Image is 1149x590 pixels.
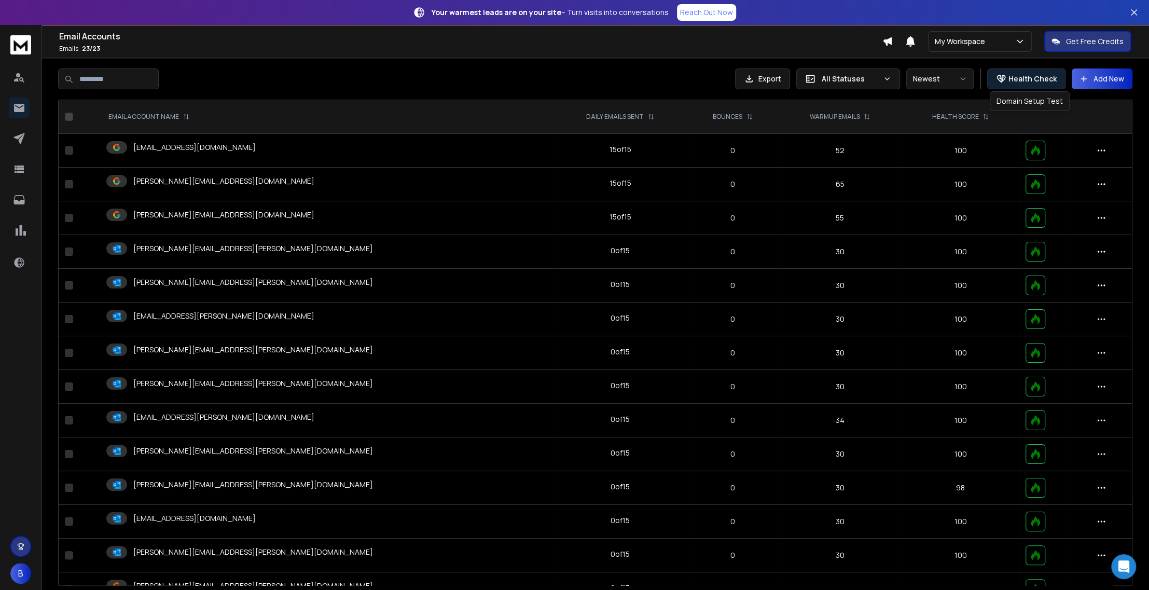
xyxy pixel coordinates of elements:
[677,4,736,21] a: Reach Out Now
[1008,74,1057,84] p: Health Check
[133,176,314,186] p: [PERSON_NAME][EMAIL_ADDRESS][DOMAIN_NAME]
[586,113,644,121] p: DAILY EMAILS SENT
[809,113,860,121] p: WARMUP EMAILS
[133,547,373,557] p: [PERSON_NAME][EMAIL_ADDRESS][PERSON_NAME][DOMAIN_NAME]
[611,245,630,256] div: 0 of 15
[822,74,879,84] p: All Statuses
[133,311,314,321] p: [EMAIL_ADDRESS][PERSON_NAME][DOMAIN_NAME]
[778,370,902,404] td: 30
[902,404,1019,437] td: 100
[611,448,630,458] div: 0 of 15
[694,145,772,156] p: 0
[987,68,1065,89] button: Health Check
[778,471,902,505] td: 30
[778,134,902,168] td: 52
[778,505,902,539] td: 30
[133,345,373,355] p: [PERSON_NAME][EMAIL_ADDRESS][PERSON_NAME][DOMAIN_NAME]
[778,201,902,235] td: 55
[694,516,772,527] p: 0
[133,142,256,153] p: [EMAIL_ADDRESS][DOMAIN_NAME]
[133,210,314,220] p: [PERSON_NAME][EMAIL_ADDRESS][DOMAIN_NAME]
[1072,68,1132,89] button: Add New
[609,144,631,155] div: 15 of 15
[694,213,772,223] p: 0
[778,437,902,471] td: 30
[82,44,100,53] span: 23 / 23
[778,539,902,572] td: 30
[932,113,978,121] p: HEALTH SCORE
[133,412,314,422] p: [EMAIL_ADDRESS][PERSON_NAME][DOMAIN_NAME]
[133,446,373,456] p: [PERSON_NAME][EMAIL_ADDRESS][PERSON_NAME][DOMAIN_NAME]
[694,348,772,358] p: 0
[611,279,630,290] div: 0 of 15
[902,505,1019,539] td: 100
[611,313,630,323] div: 0 of 15
[133,513,256,524] p: [EMAIL_ADDRESS][DOMAIN_NAME]
[680,7,733,18] p: Reach Out Now
[611,549,630,559] div: 0 of 15
[1111,554,1136,579] div: Open Intercom Messenger
[902,539,1019,572] td: 100
[902,269,1019,303] td: 100
[1044,31,1131,52] button: Get Free Credits
[778,336,902,370] td: 30
[713,113,742,121] p: BOUNCES
[694,280,772,291] p: 0
[694,449,772,459] p: 0
[609,212,631,222] div: 15 of 15
[611,414,630,424] div: 0 of 15
[902,134,1019,168] td: 100
[609,178,631,188] div: 15 of 15
[902,168,1019,201] td: 100
[10,563,31,584] button: B
[10,35,31,54] img: logo
[778,269,902,303] td: 30
[59,30,882,43] h1: Email Accounts
[133,243,373,254] p: [PERSON_NAME][EMAIL_ADDRESS][PERSON_NAME][DOMAIN_NAME]
[902,235,1019,269] td: 100
[108,113,189,121] div: EMAIL ACCOUNT NAME
[694,381,772,392] p: 0
[611,515,630,526] div: 0 of 15
[694,246,772,257] p: 0
[432,7,669,18] p: – Turn visits into conversations
[990,91,1070,111] div: Domain Setup Test
[432,7,561,17] strong: Your warmest leads are on your site
[778,168,902,201] td: 65
[694,550,772,560] p: 0
[694,483,772,493] p: 0
[902,201,1019,235] td: 100
[902,336,1019,370] td: 100
[906,68,974,89] button: Newest
[611,380,630,391] div: 0 of 15
[611,347,630,357] div: 0 of 15
[694,179,772,189] p: 0
[902,303,1019,336] td: 100
[902,370,1019,404] td: 100
[735,68,790,89] button: Export
[59,45,882,53] p: Emails :
[902,471,1019,505] td: 98
[611,482,630,492] div: 0 of 15
[902,437,1019,471] td: 100
[935,36,989,47] p: My Workspace
[778,404,902,437] td: 34
[778,235,902,269] td: 30
[133,378,373,389] p: [PERSON_NAME][EMAIL_ADDRESS][PERSON_NAME][DOMAIN_NAME]
[133,479,373,490] p: [PERSON_NAME][EMAIL_ADDRESS][PERSON_NAME][DOMAIN_NAME]
[694,314,772,324] p: 0
[694,415,772,426] p: 0
[1066,36,1124,47] p: Get Free Credits
[778,303,902,336] td: 30
[133,277,373,287] p: [PERSON_NAME][EMAIL_ADDRESS][PERSON_NAME][DOMAIN_NAME]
